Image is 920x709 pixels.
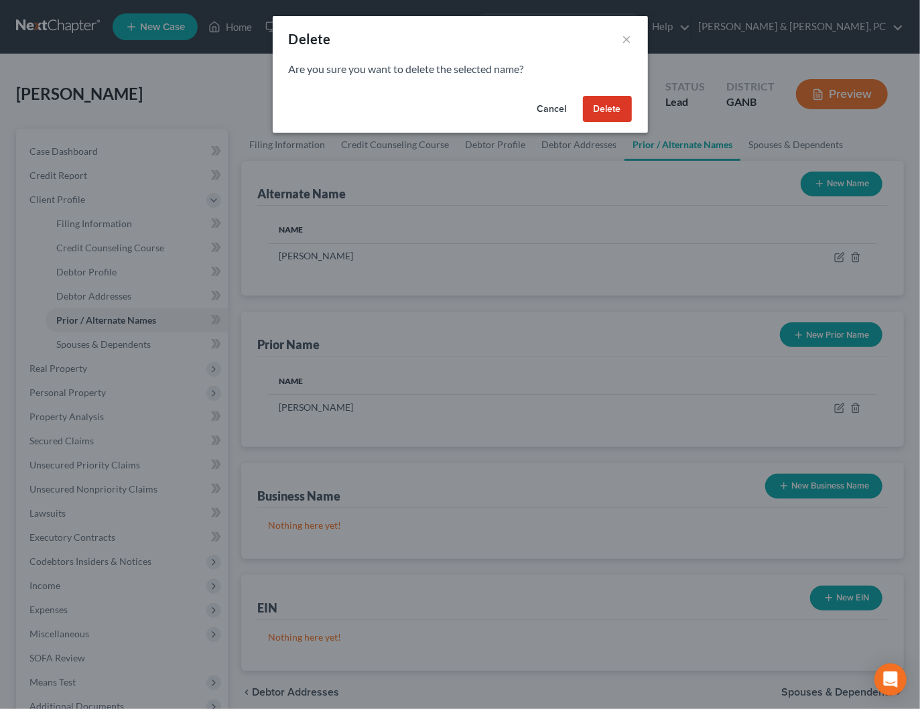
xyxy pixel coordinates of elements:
[289,62,632,77] p: Are you sure you want to delete the selected name?
[622,31,632,47] button: ×
[289,29,331,48] div: Delete
[527,96,578,123] button: Cancel
[874,663,907,696] div: Open Intercom Messenger
[583,96,632,123] button: Delete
